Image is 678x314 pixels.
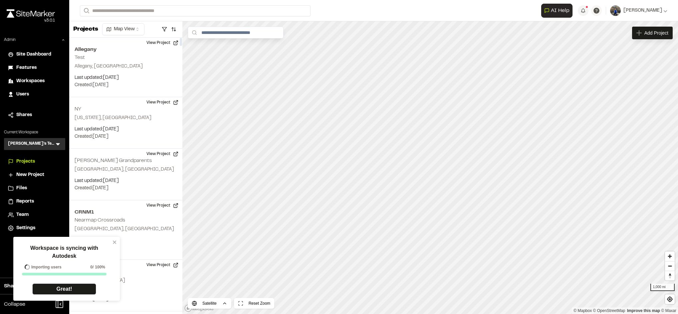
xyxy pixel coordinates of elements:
button: Satellite [188,298,231,309]
button: Search [80,5,92,16]
span: Projects [16,158,35,165]
span: AI Help [551,7,569,15]
p: Created: [DATE] [75,244,177,251]
a: Features [8,64,61,72]
p: Created: [DATE] [75,133,177,140]
p: Last updated: [DATE] [75,237,177,244]
span: Shares [16,111,32,119]
p: Last updated: [DATE] [75,288,177,296]
p: Current Workspace [4,129,65,135]
img: rebrand.png [7,9,55,18]
p: Created: [DATE] [75,296,177,303]
canvas: Map [182,21,678,314]
button: close [113,239,117,245]
span: 100% [95,264,105,270]
button: View Project [142,200,182,211]
h3: [PERSON_NAME]'s Test [8,141,55,147]
h2: [PERSON_NAME] Grandparents [75,158,152,163]
p: Allegany, [GEOGRAPHIC_DATA] [75,63,177,70]
button: Open AI Assistant [541,4,572,18]
span: Files [16,185,27,192]
span: Site Dashboard [16,51,51,58]
button: View Project [142,38,182,48]
p: [GEOGRAPHIC_DATA], [GEOGRAPHIC_DATA] [75,226,177,233]
p: Projects [73,25,98,34]
p: Last updated: [DATE] [75,126,177,133]
a: Great! [32,283,96,295]
a: Shares [8,111,61,119]
img: User [610,5,621,16]
span: Share Workspace [4,282,49,290]
p: Workspace is syncing with Autodesk [18,244,111,260]
span: Reports [16,198,34,205]
a: Maxar [661,308,676,313]
p: , [GEOGRAPHIC_DATA] [75,277,177,284]
a: Reports [8,198,61,205]
h2: NY [75,107,81,111]
button: View Project [142,149,182,159]
a: Projects [8,158,61,165]
p: Created: [DATE] [75,185,177,192]
h2: Nearmap Crossroads [75,218,125,223]
button: Find my location [665,294,675,304]
span: Features [16,64,37,72]
a: Map feedback [627,308,660,313]
div: Importing users [22,264,62,270]
span: Team [16,211,29,219]
a: Mapbox [573,308,592,313]
p: [US_STATE], [GEOGRAPHIC_DATA] [75,114,177,122]
a: Mapbox logo [184,304,214,312]
button: [PERSON_NAME] [610,5,667,16]
div: 1,000 mi [650,284,675,291]
div: Oh geez...please don't... [7,18,55,24]
p: [GEOGRAPHIC_DATA], [GEOGRAPHIC_DATA] [75,166,177,173]
p: Created: [DATE] [75,81,177,89]
a: Workspaces [8,78,61,85]
a: Settings [8,225,61,232]
a: New Project [8,171,61,179]
p: Admin [4,37,16,43]
span: Users [16,91,29,98]
p: Last updated: [DATE] [75,74,177,81]
span: New Project [16,171,44,179]
a: Site Dashboard [8,51,61,58]
div: Open AI Assistant [541,4,575,18]
h2: CRNM1 [75,208,177,216]
span: Settings [16,225,35,232]
a: Users [8,91,61,98]
button: View Project [142,97,182,108]
h2: Allegany [75,46,177,54]
button: Zoom in [665,251,675,261]
a: Team [8,211,61,219]
button: View Project [142,260,182,270]
button: Reset bearing to north [665,271,675,280]
button: Zoom out [665,261,675,271]
a: OpenStreetMap [593,308,625,313]
span: [PERSON_NAME] [623,7,662,14]
p: Last updated: [DATE] [75,177,177,185]
button: Reset Zoom [234,298,274,309]
span: Workspaces [16,78,45,85]
span: Add Project [644,30,668,36]
a: Files [8,185,61,192]
h2: Test [75,55,85,60]
span: 0 / [90,264,94,270]
span: Collapse [4,300,25,308]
